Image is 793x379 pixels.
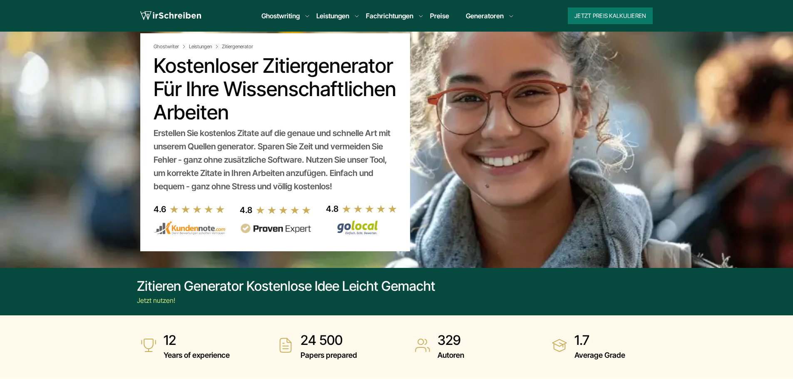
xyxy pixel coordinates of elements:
strong: 329 [438,332,464,349]
strong: 24 500 [301,332,357,349]
div: 4.6 [154,203,166,216]
div: Erstellen Sie kostenlos Zitate auf die genaue und schnelle Art mit unserem Quellen generator. Spa... [154,126,397,193]
img: Average Grade [551,337,568,354]
a: Leistungen [189,43,220,50]
div: 4.8 [240,203,252,217]
span: Papers prepared [301,349,357,362]
strong: 1.7 [574,332,625,349]
div: Jetzt nutzen! [137,295,435,305]
img: provenexpert reviews [240,223,311,234]
a: Ghostwriter [154,43,187,50]
span: Average Grade [574,349,625,362]
span: Autoren [438,349,464,362]
a: Leistungen [316,11,349,21]
a: Ghostwriting [261,11,300,21]
img: logo wirschreiben [140,10,201,22]
button: Jetzt Preis kalkulieren [568,7,653,24]
a: Preise [430,12,449,20]
a: Generatoren [466,11,504,21]
img: Wirschreiben Bewertungen [326,220,398,235]
img: kundennote [154,221,225,235]
img: stars [256,206,311,215]
a: Fachrichtungen [366,11,413,21]
span: Zitiergenerator [222,43,253,50]
img: stars [342,204,398,213]
img: Years of experience [140,337,157,354]
img: stars [169,205,225,214]
strong: 12 [164,332,230,349]
div: Zitieren Generator kostenlose Idee leicht gemacht [137,278,435,295]
h1: Kostenloser Zitiergenerator für Ihre wissenschaftlichen Arbeiten [154,54,397,124]
img: Autoren [414,337,431,354]
span: Years of experience [164,349,230,362]
img: Papers prepared [277,337,294,354]
div: 4.8 [326,202,338,216]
